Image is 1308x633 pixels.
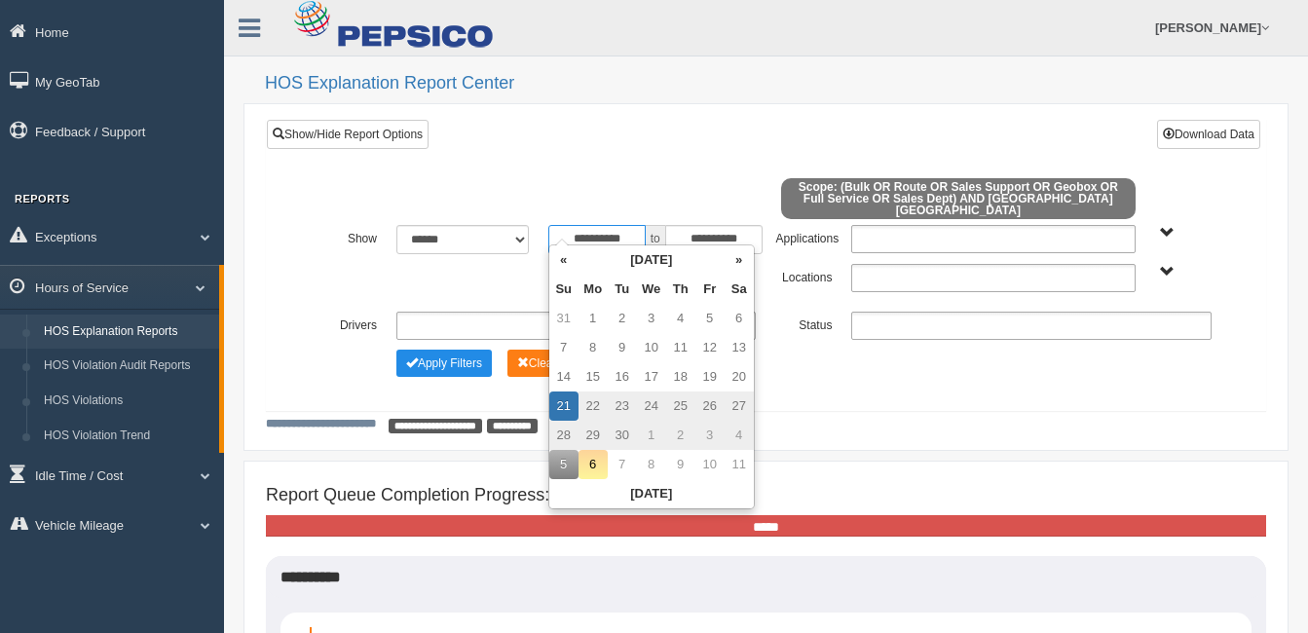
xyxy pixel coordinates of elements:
a: HOS Violation Trend [35,419,219,454]
td: 15 [579,362,608,391]
h2: HOS Explanation Report Center [265,74,1289,93]
span: Scope: (Bulk OR Route OR Sales Support OR Geobox OR Full Service OR Sales Dept) AND [GEOGRAPHIC_D... [781,178,1137,219]
label: Status [766,312,841,335]
td: 24 [637,391,666,421]
th: « [549,245,579,275]
th: Fr [695,275,725,304]
td: 25 [666,391,695,421]
td: 8 [637,450,666,479]
td: 6 [725,304,754,333]
th: Mo [579,275,608,304]
th: Su [549,275,579,304]
td: 5 [695,304,725,333]
a: Show/Hide Report Options [267,120,429,149]
td: 16 [608,362,637,391]
td: 9 [608,333,637,362]
td: 1 [637,421,666,450]
td: 23 [608,391,637,421]
th: We [637,275,666,304]
td: 30 [608,421,637,450]
td: 9 [666,450,695,479]
td: 10 [637,333,666,362]
td: 10 [695,450,725,479]
td: 2 [666,421,695,450]
h4: Report Queue Completion Progress: [266,486,1266,505]
td: 21 [549,391,579,421]
th: [DATE] [549,479,754,508]
td: 22 [579,391,608,421]
label: Applications [766,225,841,248]
td: 6 [579,450,608,479]
td: 7 [549,333,579,362]
td: 20 [725,362,754,391]
td: 2 [608,304,637,333]
td: 31 [549,304,579,333]
td: 3 [695,421,725,450]
th: Sa [725,275,754,304]
th: » [725,245,754,275]
td: 17 [637,362,666,391]
td: 4 [666,304,695,333]
th: [DATE] [579,245,725,275]
td: 29 [579,421,608,450]
span: to [646,225,665,254]
button: Download Data [1157,120,1260,149]
a: HOS Violation Audit Reports [35,349,219,384]
label: Show [311,225,387,248]
td: 12 [695,333,725,362]
td: 19 [695,362,725,391]
button: Change Filter Options [396,350,492,377]
td: 1 [579,304,608,333]
a: HOS Violations [35,384,219,419]
a: HOS Explanation Reports [35,315,219,350]
td: 5 [549,450,579,479]
td: 26 [695,391,725,421]
label: Drivers [311,312,387,335]
th: Th [666,275,695,304]
td: 8 [579,333,608,362]
td: 28 [549,421,579,450]
td: 27 [725,391,754,421]
td: 13 [725,333,754,362]
td: 4 [725,421,754,450]
td: 11 [666,333,695,362]
td: 14 [549,362,579,391]
td: 7 [608,450,637,479]
th: Tu [608,275,637,304]
td: 18 [666,362,695,391]
td: 3 [637,304,666,333]
button: Change Filter Options [507,350,602,377]
label: Locations [766,264,842,287]
td: 11 [725,450,754,479]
